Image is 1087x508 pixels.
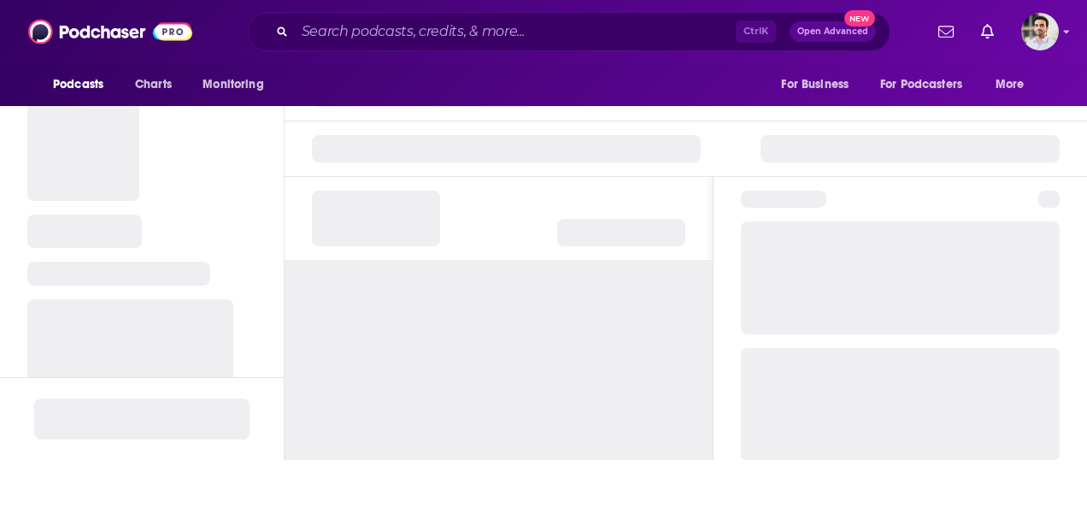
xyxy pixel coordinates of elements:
button: Open AdvancedNew [790,21,876,42]
button: open menu [769,68,870,101]
span: New [844,10,875,27]
div: Search podcasts, credits, & more... [248,12,890,51]
input: Search podcasts, credits, & more... [295,18,736,45]
a: Charts [124,68,182,101]
span: Charts [135,73,172,97]
span: For Podcasters [880,73,962,97]
img: User Profile [1021,13,1059,50]
button: open menu [191,68,285,101]
button: open menu [869,68,987,101]
span: Logged in as sam_beutlerink [1021,13,1059,50]
a: Show notifications dropdown [974,17,1001,46]
button: open menu [984,68,1046,101]
span: Ctrl K [736,21,776,43]
button: Show profile menu [1021,13,1059,50]
span: More [996,73,1025,97]
button: open menu [41,68,126,101]
img: Podchaser - Follow, Share and Rate Podcasts [28,15,192,48]
span: Monitoring [203,73,263,97]
a: Show notifications dropdown [931,17,961,46]
span: Open Advanced [797,27,868,36]
span: For Business [781,73,849,97]
span: Podcasts [53,73,103,97]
